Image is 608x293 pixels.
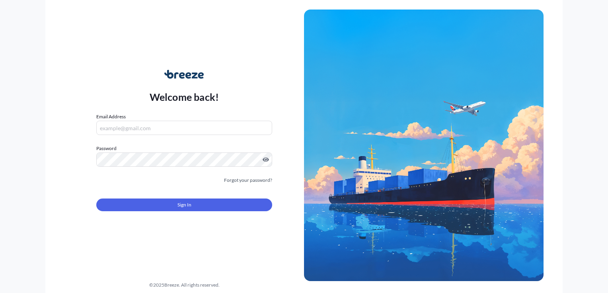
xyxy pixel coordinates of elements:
div: © 2025 Breeze. All rights reserved. [64,281,304,289]
input: example@gmail.com [96,121,272,135]
button: Sign In [96,199,272,211]
button: Show password [263,156,269,163]
img: Ship illustration [304,10,544,281]
span: Sign In [177,201,191,209]
a: Forgot your password? [224,176,272,184]
label: Password [96,145,272,152]
p: Welcome back! [150,91,219,103]
label: Email Address [96,113,126,121]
